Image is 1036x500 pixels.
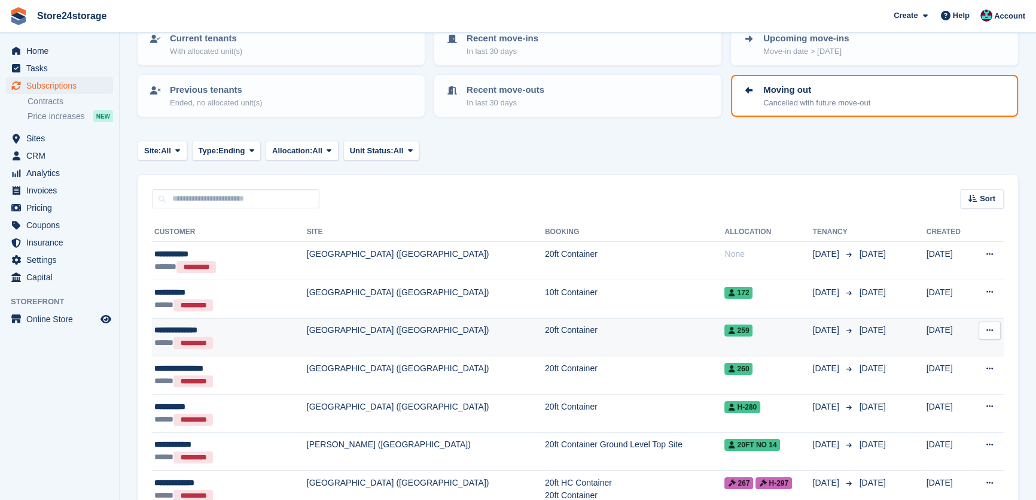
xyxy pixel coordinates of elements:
[813,286,842,299] span: [DATE]
[860,440,886,449] span: [DATE]
[218,145,245,157] span: Ending
[927,432,971,471] td: [DATE]
[152,223,307,242] th: Customer
[6,311,113,328] a: menu
[724,439,780,451] span: 20FT No 14
[860,325,886,335] span: [DATE]
[26,234,98,251] span: Insurance
[724,248,812,260] div: None
[6,269,113,286] a: menu
[545,394,725,432] td: 20ft Container
[139,25,423,64] a: Current tenants With allocated unit(s)
[11,296,119,308] span: Storefront
[26,251,98,268] span: Settings
[894,10,918,22] span: Create
[26,269,98,286] span: Capital
[813,324,842,337] span: [DATE]
[435,25,720,64] a: Recent move-ins In last 30 days
[6,165,113,181] a: menu
[732,25,1017,64] a: Upcoming move-ins Move-in date > [DATE]
[813,248,842,260] span: [DATE]
[467,32,538,46] p: Recent move-ins
[6,217,113,234] a: menu
[755,477,792,489] span: H-297
[307,432,545,471] td: [PERSON_NAME] ([GEOGRAPHIC_DATA])
[99,312,113,326] a: Preview store
[732,76,1017,116] a: Moving out Cancelled with future move-out
[545,356,725,395] td: 20ft Container
[26,311,98,328] span: Online Store
[813,477,842,489] span: [DATE]
[927,280,971,318] td: [DATE]
[813,223,855,242] th: Tenancy
[927,394,971,432] td: [DATE]
[28,111,85,122] span: Price increases
[953,10,970,22] span: Help
[138,141,187,160] button: Site: All
[192,141,261,160] button: Type: Ending
[307,356,545,395] td: [GEOGRAPHIC_DATA] ([GEOGRAPHIC_DATA])
[980,10,992,22] img: George
[860,402,886,411] span: [DATE]
[350,145,394,157] span: Unit Status:
[927,223,971,242] th: Created
[161,145,171,157] span: All
[994,10,1025,22] span: Account
[6,43,113,59] a: menu
[435,76,720,116] a: Recent move-outs In last 30 days
[26,77,98,94] span: Subscriptions
[724,223,812,242] th: Allocation
[32,6,112,26] a: Store24storage
[467,97,544,109] p: In last 30 days
[860,249,886,259] span: [DATE]
[139,76,423,116] a: Previous tenants Ended, no allocated unit(s)
[927,356,971,395] td: [DATE]
[6,234,113,251] a: menu
[6,199,113,216] a: menu
[813,362,842,375] span: [DATE]
[6,182,113,199] a: menu
[144,145,161,157] span: Site:
[724,287,752,299] span: 172
[307,394,545,432] td: [GEOGRAPHIC_DATA] ([GEOGRAPHIC_DATA])
[199,145,219,157] span: Type:
[6,130,113,147] a: menu
[26,60,98,77] span: Tasks
[170,83,263,97] p: Previous tenants
[26,199,98,216] span: Pricing
[6,147,113,164] a: menu
[6,60,113,77] a: menu
[860,363,886,373] span: [DATE]
[170,32,242,46] p: Current tenants
[26,182,98,199] span: Invoices
[93,110,113,122] div: NEW
[307,223,545,242] th: Site
[927,318,971,356] td: [DATE]
[307,318,545,356] td: [GEOGRAPHIC_DATA] ([GEOGRAPHIC_DATA])
[170,46,242,57] p: With allocated unit(s)
[26,130,98,147] span: Sites
[26,43,98,59] span: Home
[28,110,113,123] a: Price increases NEW
[26,217,98,234] span: Coupons
[28,96,113,107] a: Contracts
[6,77,113,94] a: menu
[980,193,995,205] span: Sort
[763,97,870,109] p: Cancelled with future move-out
[394,145,404,157] span: All
[170,97,263,109] p: Ended, no allocated unit(s)
[343,141,419,160] button: Unit Status: All
[307,280,545,318] td: [GEOGRAPHIC_DATA] ([GEOGRAPHIC_DATA])
[763,46,849,57] p: Move-in date > [DATE]
[724,401,760,413] span: H-280
[26,147,98,164] span: CRM
[467,46,538,57] p: In last 30 days
[813,438,842,451] span: [DATE]
[763,32,849,46] p: Upcoming move-ins
[26,165,98,181] span: Analytics
[927,242,971,280] td: [DATE]
[724,325,752,337] span: 259
[545,223,725,242] th: Booking
[813,401,842,413] span: [DATE]
[312,145,322,157] span: All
